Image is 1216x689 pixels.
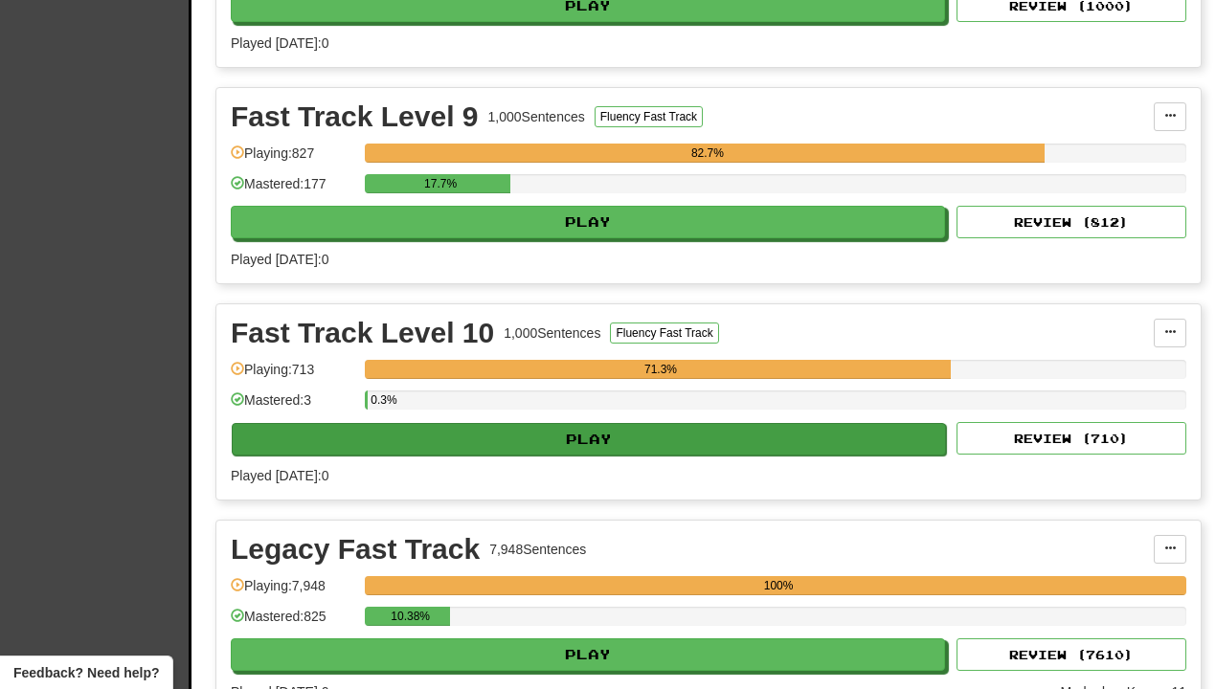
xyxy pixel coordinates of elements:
span: Open feedback widget [13,663,159,682]
div: Mastered: 3 [231,390,355,422]
span: Played [DATE]: 0 [231,35,328,51]
div: Legacy Fast Track [231,535,480,564]
div: Mastered: 825 [231,607,355,638]
div: 17.7% [371,174,510,193]
span: Played [DATE]: 0 [231,252,328,267]
div: 82.7% [371,144,1044,163]
button: Play [231,206,945,238]
div: 7,948 Sentences [489,540,586,559]
div: Fast Track Level 9 [231,102,479,131]
div: 71.3% [371,360,951,379]
div: Fast Track Level 10 [231,319,494,347]
button: Fluency Fast Track [595,106,703,127]
div: Playing: 827 [231,144,355,175]
span: Played [DATE]: 0 [231,468,328,483]
div: 1,000 Sentences [504,323,600,343]
button: Review (710) [957,422,1186,455]
div: 100% [371,576,1186,595]
button: Review (7610) [957,638,1186,671]
button: Review (812) [957,206,1186,238]
div: 10.38% [371,607,450,626]
div: Playing: 7,948 [231,576,355,608]
div: Mastered: 177 [231,174,355,206]
div: 1,000 Sentences [488,107,585,126]
div: Playing: 713 [231,360,355,391]
button: Fluency Fast Track [610,322,718,344]
button: Play [232,423,946,456]
button: Play [231,638,945,671]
